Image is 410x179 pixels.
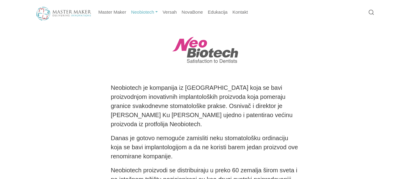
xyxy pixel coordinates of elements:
[111,133,299,161] p: Danas je gotovo nemoguće zamisliti neku stomatološku ordinaciju koja se bavi implantologijom a da...
[160,6,179,18] a: Versah
[111,84,295,127] span: Neobiotech je kompanija iz [GEOGRAPHIC_DATA] koja se bavi proizvodnjom inovativnih implantoloških...
[230,6,250,18] a: Kontakt
[179,6,205,18] a: NovaBone
[96,6,129,18] a: Master Maker
[129,6,160,18] a: Neobiotech
[36,7,91,20] img: Master Maker
[205,6,230,18] a: Edukacija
